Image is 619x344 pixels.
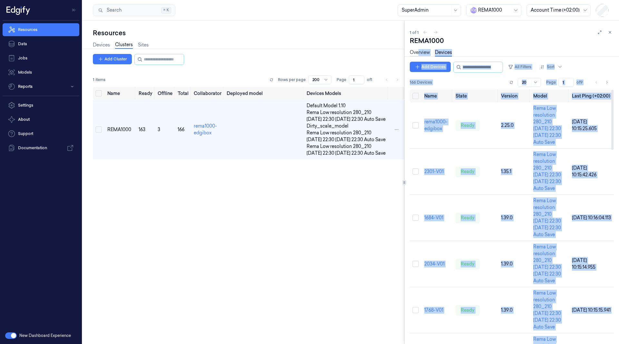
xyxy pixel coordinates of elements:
[95,126,102,133] button: Select row
[175,87,191,100] th: Total
[533,244,566,284] div: Rema Low resolution 280_210 [DATE] 22:30 [DATE] 22:30 Auto Save
[456,166,480,177] div: ready
[456,259,480,269] div: ready
[424,215,443,221] a: 1684-V01
[104,7,122,14] span: Search
[69,5,79,15] button: Toggle Navigation
[3,52,79,65] a: Jobs
[93,77,105,83] span: 1 items
[533,197,566,238] div: Rema Low resolution 280_210 [DATE] 22:30 [DATE] 22:30 Auto Save
[382,75,402,84] nav: pagination
[410,62,451,72] button: Add Devices
[3,66,79,79] a: Models
[105,87,136,100] th: Name
[422,89,453,102] th: Name
[533,105,566,146] div: Rema Low resolution 280_210 [DATE] 22:30 [DATE] 22:30 Auto Save
[93,42,110,48] a: Devices
[304,87,389,100] th: Devices Models
[107,126,133,133] div: REMA1000
[572,165,611,178] div: [DATE] 10:15:42.426
[412,261,419,267] button: Select row
[424,169,444,174] a: 2301-V01
[412,214,419,221] button: Select row
[546,79,556,85] span: Page
[501,307,528,314] div: 1.39.0
[410,30,419,35] span: 1 of 1
[224,87,304,100] th: Deployed model
[3,141,79,154] a: Documentation
[498,89,531,102] th: Version
[178,127,184,132] span: 166
[412,93,419,99] button: Select all
[602,78,611,87] button: Go to next page
[410,49,430,57] a: Overview
[139,127,145,132] span: 163
[572,214,611,221] div: [DATE] 10:16:04.113
[95,90,102,97] button: Select all
[410,36,456,45] div: REMA1000
[367,77,377,83] span: of 1
[456,213,480,223] div: ready
[3,127,79,140] a: Support
[424,119,447,131] a: rema1000-edgibox
[138,42,149,48] a: Sites
[456,120,480,130] div: ready
[3,37,79,50] a: Data
[533,151,566,192] div: Rema Low resolution 280_210 [DATE] 22:30 [DATE] 22:30 Auto Save
[93,28,404,37] div: Resources
[412,168,419,175] button: Select row
[307,102,386,109] div: Default Model 1.10
[572,119,611,132] div: [DATE] 10:15:25.605
[158,127,160,132] span: 3
[194,123,217,136] a: rema1000-edgibox
[3,99,79,112] a: Settings
[278,77,306,83] p: Rows per page
[506,62,534,72] button: All Filters
[576,79,587,85] span: of 9
[501,168,528,175] div: 1.35.1
[136,87,155,100] th: Ready
[412,307,419,313] button: Select row
[93,54,132,64] button: Add Cluster
[572,257,611,271] div: [DATE] 10:15:14.955
[307,130,386,143] div: Rema Low resolution 280_210 [DATE] 22:30 [DATE] 22:30 Auto Save
[569,89,614,102] th: Last Ping (+02:00)
[501,122,528,129] div: 2.25.0
[533,290,566,330] div: Rema Low resolution 280_210 [DATE] 22:30 [DATE] 22:30 Auto Save
[3,113,79,126] button: About
[307,109,386,123] div: Rema Low resolution 280_210 [DATE] 22:30 [DATE] 22:30 Auto Save
[592,78,611,87] nav: pagination
[155,87,175,100] th: Offline
[456,305,480,315] div: ready
[115,41,133,49] a: Clusters
[424,261,445,267] a: 2034-V01
[307,143,386,157] div: Rema Low resolution 280_210 [DATE] 22:30 [DATE] 22:30 Auto Save
[470,7,477,14] span: R e
[501,214,528,221] div: 1.39.0
[337,77,346,83] span: Page
[412,122,419,129] button: Select row
[410,79,432,85] span: 166 Devices
[424,307,443,313] a: 1768-V01
[93,5,175,16] button: Search⌘K
[572,307,611,314] div: [DATE] 10:15:15.941
[3,80,79,93] button: Reports
[435,49,452,57] a: Devices
[3,23,79,36] a: Resources
[531,89,569,102] th: Model
[453,89,498,102] th: State
[191,87,224,100] th: Collaborator
[501,261,528,267] div: 1.39.0
[307,123,386,130] div: Dirty_scale_model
